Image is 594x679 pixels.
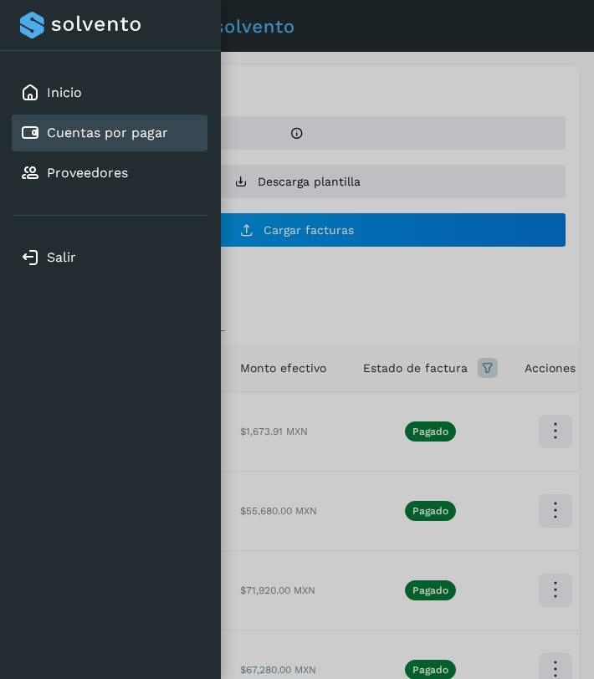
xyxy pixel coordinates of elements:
[47,249,76,265] a: Salir
[47,125,168,140] a: Cuentas por pagar
[47,84,82,100] a: Inicio
[12,74,207,111] div: Inicio
[12,155,207,191] div: Proveedores
[47,165,128,181] a: Proveedores
[12,239,207,276] div: Salir
[12,115,207,151] div: Cuentas por pagar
